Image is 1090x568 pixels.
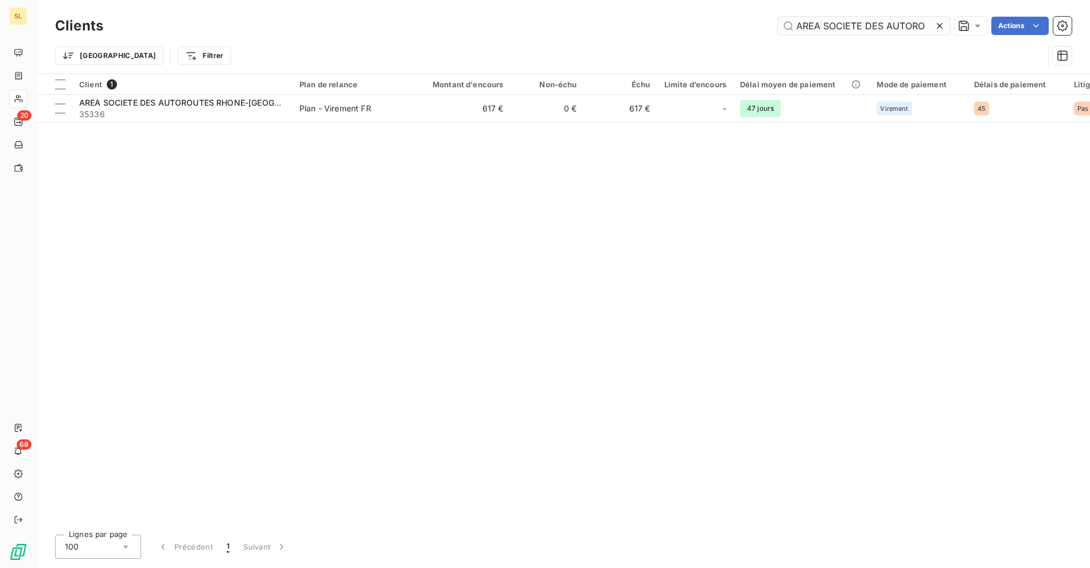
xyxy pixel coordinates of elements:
[79,98,332,107] span: AREA SOCIETE DES AUTOROUTES RHONE-[GEOGRAPHIC_DATA]
[9,7,28,25] div: SL
[664,80,726,89] div: Limite d’encours
[723,103,726,114] span: -
[591,80,651,89] div: Échu
[178,47,231,65] button: Filtrer
[511,95,584,122] td: 0 €
[978,105,986,112] span: 45
[877,80,960,89] div: Mode de paiement
[65,541,79,552] span: 100
[778,17,950,35] input: Rechercher
[227,541,229,552] span: 1
[419,80,504,89] div: Montant d'encours
[974,80,1060,89] div: Délais de paiement
[55,16,103,36] h3: Clients
[79,109,286,120] span: 35336
[740,100,781,117] span: 47 jours
[236,535,294,559] button: Suivant
[880,105,908,112] span: Virement
[55,47,163,65] button: [GEOGRAPHIC_DATA]
[107,79,117,90] span: 1
[220,535,236,559] button: 1
[991,17,1049,35] button: Actions
[584,95,657,122] td: 617 €
[17,439,32,450] span: 68
[299,103,371,114] div: Plan - Virement FR
[299,80,405,89] div: Plan de relance
[17,110,32,121] span: 20
[517,80,577,89] div: Non-échu
[1051,529,1079,557] iframe: Intercom live chat
[412,95,511,122] td: 617 €
[740,80,863,89] div: Délai moyen de paiement
[79,80,102,89] span: Client
[9,543,28,561] img: Logo LeanPay
[150,535,220,559] button: Précédent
